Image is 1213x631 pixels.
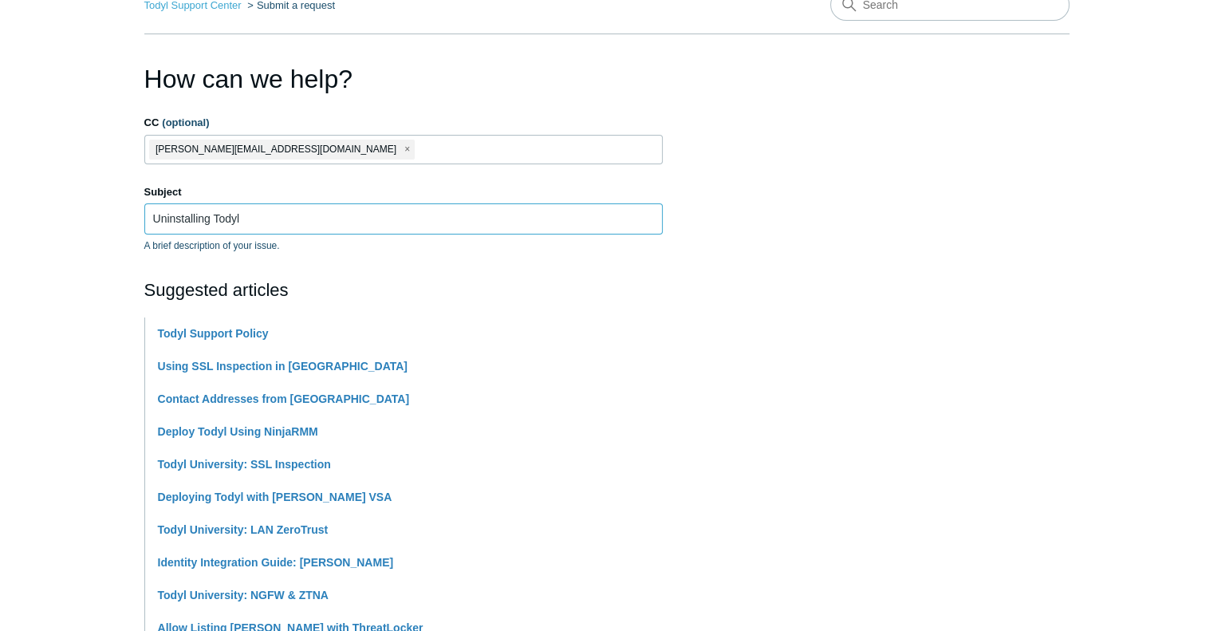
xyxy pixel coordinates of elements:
[144,115,663,131] label: CC
[158,556,394,569] a: Identity Integration Guide: [PERSON_NAME]
[144,184,663,200] label: Subject
[158,327,269,340] a: Todyl Support Policy
[144,277,663,303] h2: Suggested articles
[144,60,663,98] h1: How can we help?
[404,140,410,159] span: close
[158,589,329,601] a: Todyl University: NGFW & ZTNA
[156,140,396,159] span: [PERSON_NAME][EMAIL_ADDRESS][DOMAIN_NAME]
[158,360,408,373] a: Using SSL Inspection in [GEOGRAPHIC_DATA]
[144,239,663,253] p: A brief description of your issue.
[158,458,331,471] a: Todyl University: SSL Inspection
[162,116,209,128] span: (optional)
[158,491,392,503] a: Deploying Todyl with [PERSON_NAME] VSA
[158,425,318,438] a: Deploy Todyl Using NinjaRMM
[158,523,329,536] a: Todyl University: LAN ZeroTrust
[158,392,410,405] a: Contact Addresses from [GEOGRAPHIC_DATA]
